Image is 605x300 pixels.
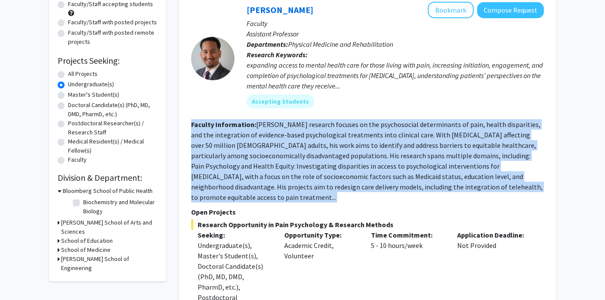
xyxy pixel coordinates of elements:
label: Biochemistry and Molecular Biology [83,198,155,216]
h2: Division & Department: [58,173,157,183]
h3: [PERSON_NAME] School of Engineering [61,254,157,273]
h3: School of Education [61,236,113,245]
b: Research Keywords: [247,50,308,59]
div: expanding access to mental health care for those living with pain, increasing initiation, engagem... [247,60,544,91]
label: Faculty [68,155,87,164]
p: Application Deadline: [457,230,531,240]
span: Research Opportunity in Pain Psychology & Research Methods [191,219,544,230]
h2: Projects Seeking: [58,55,157,66]
label: Master's Student(s) [68,90,119,99]
span: Physical Medicine and Rehabilitation [288,40,393,49]
p: Seeking: [198,230,271,240]
a: [PERSON_NAME] [247,4,313,15]
p: Assistant Professor [247,29,544,39]
label: Postdoctoral Researcher(s) / Research Staff [68,119,157,137]
b: Faculty Information: [191,120,256,129]
h3: School of Medicine [61,245,111,254]
label: All Projects [68,69,98,78]
label: Undergraduate(s) [68,80,114,89]
p: Time Commitment: [371,230,445,240]
button: Compose Request to Fenan Rassu [477,2,544,18]
fg-read-more: [PERSON_NAME] research focuses on the psychosocial determinants of pain, health disparities, and ... [191,120,543,202]
mat-chip: Accepting Students [247,95,314,108]
label: Faculty/Staff with posted remote projects [68,28,157,46]
button: Add Fenan Rassu to Bookmarks [428,2,474,18]
p: Open Projects [191,207,544,217]
p: Faculty [247,18,544,29]
p: Opportunity Type: [284,230,358,240]
b: Departments: [247,40,288,49]
label: Medical Resident(s) / Medical Fellow(s) [68,137,157,155]
label: Doctoral Candidate(s) (PhD, MD, DMD, PharmD, etc.) [68,101,157,119]
h3: Bloomberg School of Public Health [63,186,153,196]
iframe: Chat [7,261,37,293]
h3: [PERSON_NAME] School of Arts and Sciences [61,218,157,236]
label: Faculty/Staff with posted projects [68,18,157,27]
